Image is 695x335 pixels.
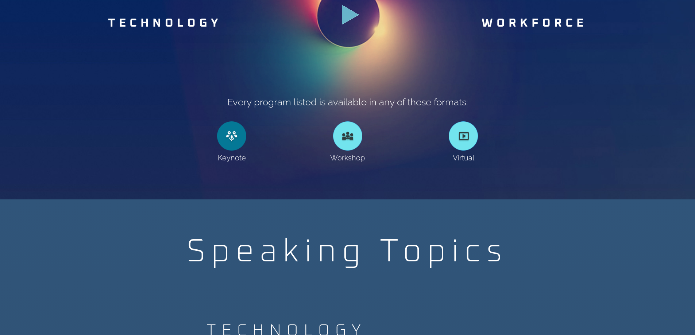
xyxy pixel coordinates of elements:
h2: Workshop [297,154,398,161]
a: WORKFORCE [482,17,587,29]
h2: Virtual [413,154,514,161]
h2: Every program listed is available in any of these formats: [4,97,691,107]
a: TECHNOLOGY [108,17,222,29]
h2: Keynote [181,154,282,161]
